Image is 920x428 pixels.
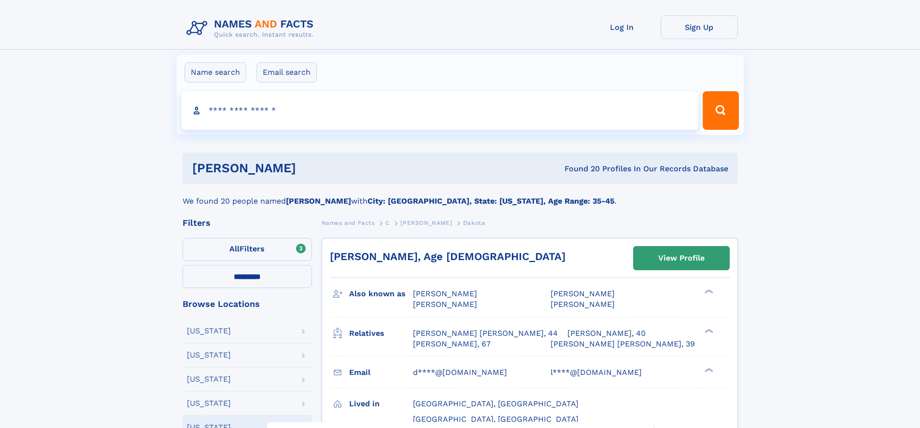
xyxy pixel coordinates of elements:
[567,328,646,339] a: [PERSON_NAME], 40
[661,15,738,39] a: Sign Up
[183,238,312,261] label: Filters
[192,162,430,174] h1: [PERSON_NAME]
[330,250,566,262] a: [PERSON_NAME], Age [DEMOGRAPHIC_DATA]
[463,220,485,226] span: Dakota
[413,300,477,309] span: [PERSON_NAME]
[551,289,615,298] span: [PERSON_NAME]
[187,400,231,407] div: [US_STATE]
[183,219,312,227] div: Filters
[229,244,240,253] span: All
[349,325,413,342] h3: Relatives
[349,364,413,381] h3: Email
[187,351,231,359] div: [US_STATE]
[413,414,579,424] span: [GEOGRAPHIC_DATA], [GEOGRAPHIC_DATA]
[286,196,351,206] b: [PERSON_NAME]
[184,62,246,83] label: Name search
[183,184,738,207] div: We found 20 people named with .
[703,91,738,130] button: Search Button
[183,300,312,308] div: Browse Locations
[322,217,375,229] a: Names and Facts
[187,375,231,383] div: [US_STATE]
[413,328,558,339] a: [PERSON_NAME] [PERSON_NAME], 44
[349,286,413,302] h3: Also known as
[187,327,231,335] div: [US_STATE]
[702,289,714,295] div: ❯
[368,196,614,206] b: City: [GEOGRAPHIC_DATA], State: [US_STATE], Age Range: 35-45
[183,15,322,41] img: Logo Names and Facts
[551,339,695,349] a: [PERSON_NAME] [PERSON_NAME], 39
[400,220,452,226] span: [PERSON_NAME]
[349,396,413,412] h3: Lived in
[413,399,579,408] span: [GEOGRAPHIC_DATA], [GEOGRAPHIC_DATA]
[702,367,714,373] div: ❯
[413,339,491,349] a: [PERSON_NAME], 67
[583,15,661,39] a: Log In
[634,247,729,270] a: View Profile
[385,220,390,226] span: C
[182,91,699,130] input: search input
[256,62,317,83] label: Email search
[413,289,477,298] span: [PERSON_NAME]
[551,300,615,309] span: [PERSON_NAME]
[400,217,452,229] a: [PERSON_NAME]
[658,247,705,269] div: View Profile
[385,217,390,229] a: C
[702,328,714,334] div: ❯
[430,164,728,174] div: Found 20 Profiles In Our Records Database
